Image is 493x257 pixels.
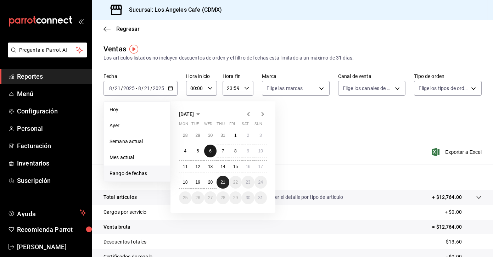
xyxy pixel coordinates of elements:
span: / [141,85,144,91]
abbr: August 27, 2025 [208,195,213,200]
span: Elige las marcas [267,85,303,92]
abbr: August 13, 2025 [208,164,213,169]
button: August 10, 2025 [254,145,267,157]
input: -- [138,85,141,91]
abbr: August 5, 2025 [197,149,199,153]
button: open_drawer_menu [78,18,84,24]
button: August 8, 2025 [229,145,242,157]
span: Hoy [110,106,164,113]
input: -- [114,85,121,91]
button: [DATE] [179,110,202,118]
label: Hora inicio [186,74,217,79]
span: Facturación [17,141,86,151]
button: August 26, 2025 [191,191,204,204]
abbr: August 19, 2025 [195,180,200,185]
label: Hora fin [223,74,253,79]
span: Semana actual [110,138,164,145]
div: Ventas [103,44,126,54]
button: August 6, 2025 [204,145,217,157]
abbr: August 3, 2025 [259,133,262,138]
abbr: August 10, 2025 [258,149,263,153]
label: Tipo de orden [414,74,482,79]
span: Suscripción [17,176,86,185]
span: Ayer [110,122,164,129]
span: / [112,85,114,91]
button: August 30, 2025 [242,191,254,204]
input: -- [109,85,112,91]
button: August 4, 2025 [179,145,191,157]
p: - $13.60 [443,238,482,246]
p: = $12,764.00 [432,223,482,231]
span: - [136,85,137,91]
button: July 30, 2025 [204,129,217,142]
button: August 7, 2025 [217,145,229,157]
span: Mes actual [110,154,164,161]
button: August 29, 2025 [229,191,242,204]
p: + $0.00 [445,208,482,216]
abbr: August 21, 2025 [220,180,225,185]
button: August 16, 2025 [242,160,254,173]
button: August 3, 2025 [254,129,267,142]
span: Elige los tipos de orden [419,85,469,92]
abbr: August 1, 2025 [234,133,237,138]
button: August 2, 2025 [242,129,254,142]
button: August 5, 2025 [191,145,204,157]
abbr: August 31, 2025 [258,195,263,200]
button: August 15, 2025 [229,160,242,173]
abbr: August 15, 2025 [233,164,238,169]
span: / [121,85,123,91]
p: + $12,764.00 [432,194,462,201]
span: Configuración [17,106,86,116]
button: August 1, 2025 [229,129,242,142]
abbr: August 23, 2025 [246,180,250,185]
button: August 28, 2025 [217,191,229,204]
span: Recomienda Parrot [17,225,86,234]
abbr: Thursday [217,122,224,129]
abbr: Friday [229,122,235,129]
span: Reportes [17,72,86,81]
button: August 17, 2025 [254,160,267,173]
abbr: Monday [179,122,188,129]
button: July 28, 2025 [179,129,191,142]
div: Los artículos listados no incluyen descuentos de orden y el filtro de fechas está limitado a un m... [103,54,482,62]
abbr: July 30, 2025 [208,133,213,138]
p: Cargos por servicio [103,208,147,216]
button: August 27, 2025 [204,191,217,204]
abbr: July 28, 2025 [183,133,187,138]
abbr: Saturday [242,122,249,129]
abbr: August 11, 2025 [183,164,187,169]
h3: Sucursal: Los Angeles Cafe (CDMX) [123,6,222,14]
button: August 31, 2025 [254,191,267,204]
abbr: August 20, 2025 [208,180,213,185]
button: August 12, 2025 [191,160,204,173]
span: Menú [17,89,86,99]
p: Total artículos [103,194,137,201]
button: August 21, 2025 [217,176,229,189]
abbr: Tuesday [191,122,198,129]
abbr: August 14, 2025 [220,164,225,169]
abbr: August 7, 2025 [222,149,224,153]
button: August 11, 2025 [179,160,191,173]
input: ---- [123,85,135,91]
button: August 20, 2025 [204,176,217,189]
abbr: Sunday [254,122,262,129]
abbr: August 29, 2025 [233,195,238,200]
img: Tooltip marker [129,45,138,54]
button: August 9, 2025 [242,145,254,157]
span: Inventarios [17,158,86,168]
button: August 22, 2025 [229,176,242,189]
abbr: August 12, 2025 [195,164,200,169]
span: / [150,85,152,91]
abbr: August 6, 2025 [209,149,212,153]
abbr: August 2, 2025 [247,133,249,138]
abbr: July 31, 2025 [220,133,225,138]
abbr: August 24, 2025 [258,180,263,185]
span: Personal [17,124,86,133]
span: Elige los canales de venta [343,85,393,92]
button: August 24, 2025 [254,176,267,189]
abbr: August 25, 2025 [183,195,187,200]
span: Ayuda [17,208,77,217]
span: Regresar [116,26,140,32]
abbr: July 29, 2025 [195,133,200,138]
